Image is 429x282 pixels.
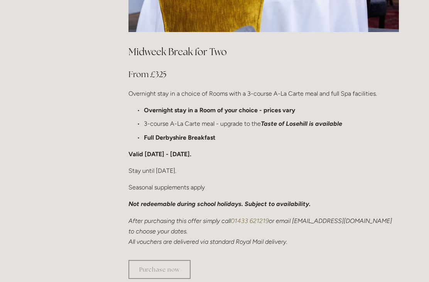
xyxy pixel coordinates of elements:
a: 01433 621219 [231,217,269,225]
h2: Midweek Break for Two [128,45,399,59]
p: Overnight stay in a choice of Rooms with a 3-course A-La Carte meal and full Spa facilities. [128,88,399,99]
em: After purchasing this offer simply call or email [EMAIL_ADDRESS][DOMAIN_NAME] to choose your date... [128,217,394,245]
em: Taste of Losehill is available [261,120,342,127]
h3: From £325 [128,67,399,82]
em: Not redeemable during school holidays. Subject to availability. [128,200,311,208]
strong: Overnight stay in a Room of your choice - prices vary [144,106,295,114]
a: Purchase now [128,260,191,279]
strong: Valid [DATE] - [DATE]. [128,150,191,158]
p: Stay until [DATE]. [128,165,399,176]
p: 3-course A-La Carte meal - upgrade to the [144,118,399,129]
strong: Full Derbyshire Breakfast [144,134,215,141]
p: Seasonal supplements apply [128,182,399,193]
